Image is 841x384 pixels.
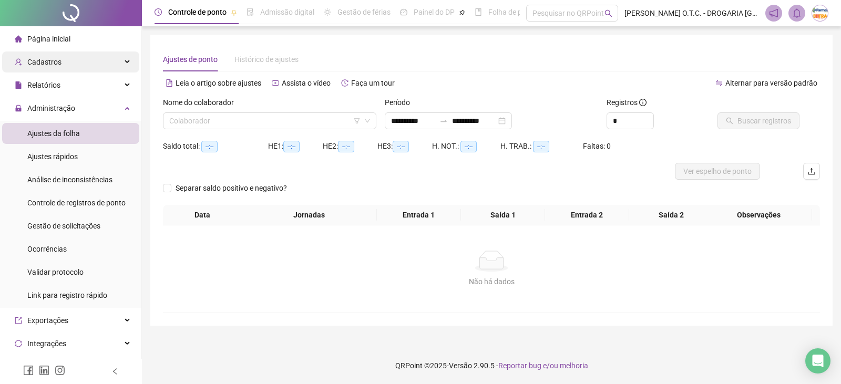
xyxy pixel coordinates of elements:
[715,79,723,87] span: swap
[377,205,461,225] th: Entrada 1
[163,97,241,108] label: Nome do colaborador
[488,8,556,16] span: Folha de pagamento
[163,140,268,152] div: Saldo total:
[385,97,417,108] label: Período
[607,97,647,108] span: Registros
[268,140,323,152] div: HE 1:
[27,222,100,230] span: Gestão de solicitações
[604,9,612,17] span: search
[15,340,22,347] span: sync
[27,339,66,348] span: Integrações
[166,79,173,87] span: file-text
[27,152,78,161] span: Ajustes rápidos
[710,209,808,221] span: Observações
[400,8,407,16] span: dashboard
[323,140,377,152] div: HE 2:
[377,140,432,152] div: HE 3:
[341,79,348,87] span: history
[163,54,218,65] div: Ajustes de ponto
[717,112,799,129] button: Buscar registros
[282,79,331,87] span: Assista o vídeo
[533,141,549,152] span: --:--
[176,276,807,287] div: Não há dados
[807,167,816,175] span: upload
[364,118,371,124] span: down
[27,268,84,276] span: Validar protocolo
[27,199,126,207] span: Controle de registros de ponto
[675,163,760,180] button: Ver espelho de ponto
[241,205,377,225] th: Jornadas
[168,8,227,16] span: Controle de ponto
[27,81,60,89] span: Relatórios
[15,58,22,66] span: user-add
[624,7,759,19] span: [PERSON_NAME] O.T.C. - DROGARIA [GEOGRAPHIC_DATA][PERSON_NAME]
[171,182,291,194] span: Separar saldo positivo e negativo?
[111,368,119,375] span: left
[231,9,237,16] span: pushpin
[432,140,500,152] div: H. NOT.:
[500,140,582,152] div: H. TRAB.:
[460,141,477,152] span: --:--
[15,81,22,89] span: file
[351,79,395,87] span: Faça um tour
[27,245,67,253] span: Ocorrências
[475,8,482,16] span: book
[439,117,448,125] span: swap-right
[545,205,629,225] th: Entrada 2
[393,141,409,152] span: --:--
[705,205,812,225] th: Observações
[805,348,830,373] div: Open Intercom Messenger
[27,58,61,66] span: Cadastros
[27,291,107,299] span: Link para registro rápido
[414,8,455,16] span: Painel do DP
[23,365,34,376] span: facebook
[337,8,391,16] span: Gestão de férias
[55,365,65,376] span: instagram
[27,129,80,138] span: Ajustes da folha
[27,175,112,184] span: Análise de inconsistências
[247,8,254,16] span: file-done
[354,118,360,124] span: filter
[142,347,841,384] footer: QRPoint © 2025 - 2.90.5 -
[449,361,472,370] span: Versão
[234,54,299,65] div: Histórico de ajustes
[155,8,162,16] span: clock-circle
[792,8,802,18] span: bell
[459,9,465,16] span: pushpin
[176,79,261,87] span: Leia o artigo sobre ajustes
[812,5,828,21] img: 66417
[725,79,817,87] span: Alternar para versão padrão
[260,8,314,16] span: Admissão digital
[27,104,75,112] span: Administração
[283,141,300,152] span: --:--
[272,79,279,87] span: youtube
[27,35,70,43] span: Página inicial
[498,361,588,370] span: Reportar bug e/ou melhoria
[39,365,49,376] span: linkedin
[15,35,22,43] span: home
[769,8,778,18] span: notification
[163,205,241,225] th: Data
[583,142,611,150] span: Faltas: 0
[629,205,713,225] th: Saída 2
[639,99,647,106] span: info-circle
[324,8,331,16] span: sun
[439,117,448,125] span: to
[461,205,545,225] th: Saída 1
[338,141,354,152] span: --:--
[15,317,22,324] span: export
[201,141,218,152] span: --:--
[15,105,22,112] span: lock
[27,316,68,325] span: Exportações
